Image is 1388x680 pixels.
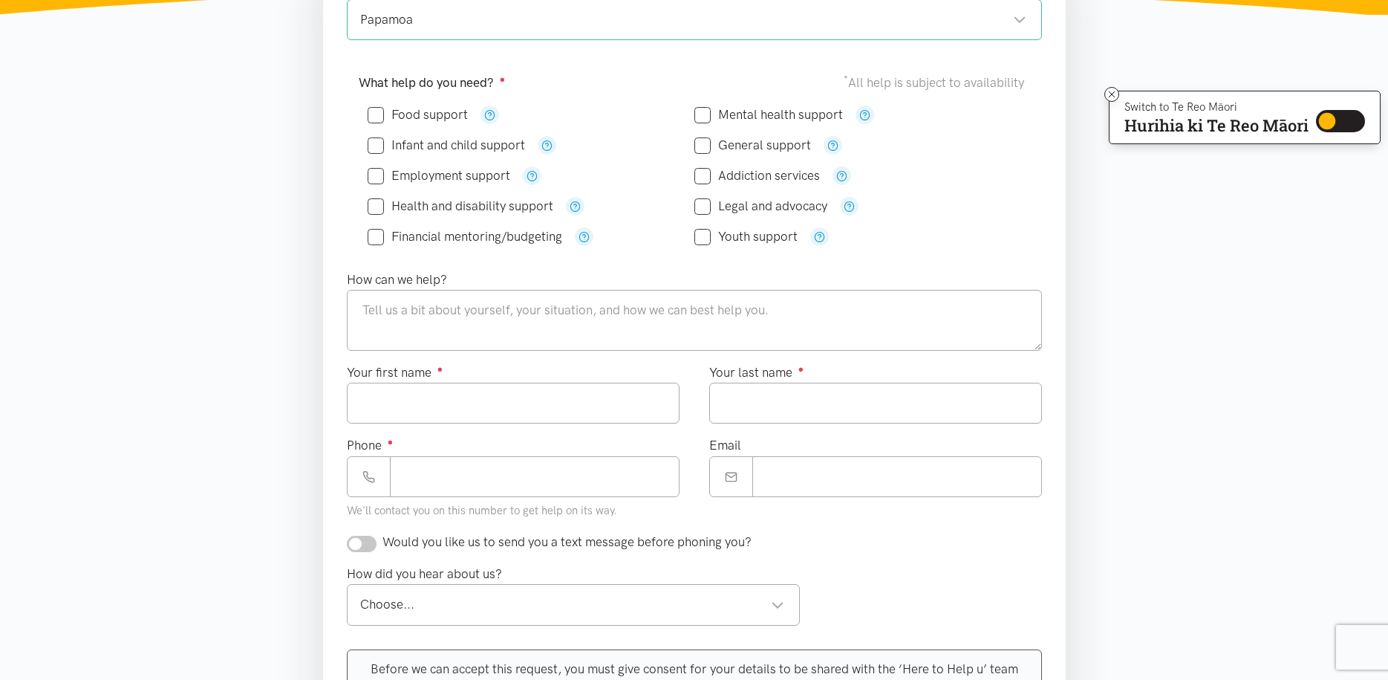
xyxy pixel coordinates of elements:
label: Legal and advocacy [694,200,827,213]
p: Switch to Te Reo Māori [1124,103,1309,111]
div: Papamoa [360,10,1026,30]
label: Your first name [347,363,443,383]
label: Your last name [709,363,804,383]
p: Hurihia ki Te Reo Māori [1124,119,1309,132]
label: Addiction services [694,169,820,182]
div: Choose... [360,595,785,615]
label: How did you hear about us? [347,564,502,584]
sup: ● [388,436,394,447]
sup: ● [437,363,443,375]
label: Mental health support [694,109,843,121]
div: All help is subject to availability [844,73,1030,93]
sup: ● [500,74,506,85]
label: Youth support [694,230,798,243]
label: Employment support [368,169,510,182]
label: Food support [368,109,468,121]
label: Infant and child support [368,139,525,152]
label: What help do you need? [359,73,506,93]
small: We'll contact you on this number to get help on its way. [347,504,617,517]
label: Email [709,435,741,456]
input: Email [752,456,1042,497]
label: How can we help? [347,270,447,290]
label: Financial mentoring/budgeting [368,230,562,243]
input: Phone number [390,456,680,497]
span: Would you like us to send you a text message before phoning you? [382,534,752,549]
label: General support [694,139,811,152]
sup: ● [798,363,804,375]
label: Phone [347,435,394,456]
label: Health and disability support [368,200,553,213]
